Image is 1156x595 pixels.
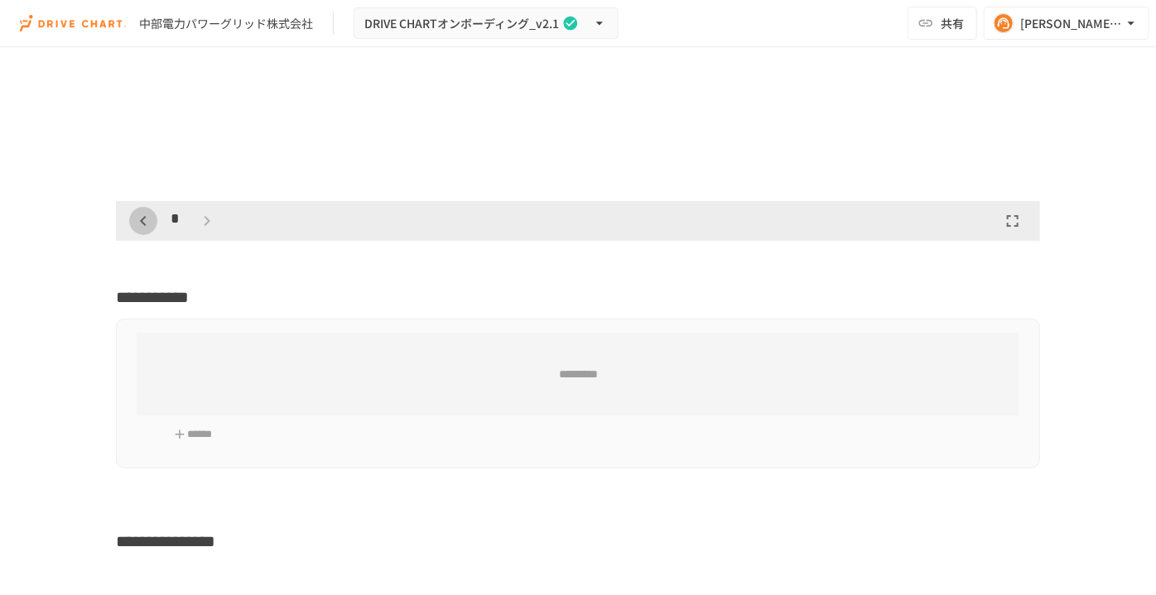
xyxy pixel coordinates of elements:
span: DRIVE CHARTオンボーディング_v2.1 [364,13,559,34]
div: 中部電力パワーグリッド株式会社 [139,15,313,32]
button: 共有 [908,7,977,40]
span: 共有 [941,14,964,32]
div: [PERSON_NAME][EMAIL_ADDRESS][DOMAIN_NAME] [1020,13,1123,34]
button: DRIVE CHARTオンボーディング_v2.1 [354,7,619,40]
button: [PERSON_NAME][EMAIL_ADDRESS][DOMAIN_NAME] [984,7,1149,40]
img: i9VDDS9JuLRLX3JIUyK59LcYp6Y9cayLPHs4hOxMB9W [20,10,126,36]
